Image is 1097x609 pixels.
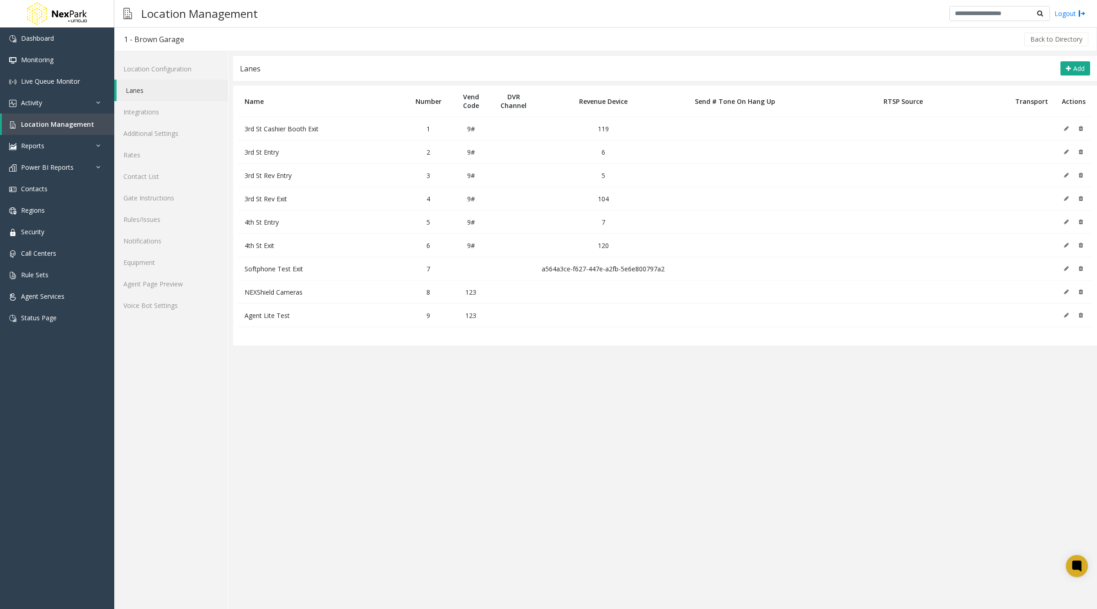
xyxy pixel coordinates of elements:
[9,207,16,215] img: 'icon'
[9,78,16,86] img: 'icon'
[114,144,228,166] a: Rates
[450,187,492,210] td: 9#
[9,143,16,150] img: 'icon'
[535,86,671,117] th: Revenue Device
[114,187,228,209] a: Gate Instructions
[21,249,56,258] span: Call Centers
[407,140,450,164] td: 2
[407,304,450,327] td: 9
[407,187,450,210] td: 4
[124,33,184,45] div: 1 - Brown Garage
[450,140,492,164] td: 9#
[1055,86,1092,117] th: Actions
[9,315,16,322] img: 'icon'
[407,164,450,187] td: 3
[2,113,114,135] a: Location Management
[117,80,228,101] a: Lanes
[450,210,492,234] td: 9#
[407,234,450,257] td: 6
[407,117,450,140] td: 1
[407,280,450,304] td: 8
[21,77,80,86] span: Live Queue Monitor
[9,57,16,64] img: 'icon'
[114,123,228,144] a: Additional Settings
[9,35,16,43] img: 'icon'
[21,206,45,215] span: Regions
[21,120,94,129] span: Location Management
[114,230,228,252] a: Notifications
[9,272,16,279] img: 'icon'
[245,148,279,156] span: 3rd St Entry
[9,164,16,172] img: 'icon'
[245,218,279,226] span: 4th St Entry
[9,293,16,301] img: 'icon'
[245,288,303,296] span: NEXShield Cameras
[21,292,64,301] span: Agent Services
[450,117,492,140] td: 9#
[114,166,228,187] a: Contact List
[1060,61,1090,76] button: Add
[1078,9,1086,18] img: logout
[21,34,54,43] span: Dashboard
[1008,86,1055,117] th: Transport
[114,273,228,295] a: Agent Page Preview
[114,295,228,316] a: Voice Bot Settings
[407,257,450,280] td: 7
[9,121,16,129] img: 'icon'
[407,210,450,234] td: 5
[245,194,287,203] span: 3rd St Rev Exit
[114,101,228,123] a: Integrations
[450,164,492,187] td: 9#
[535,164,671,187] td: 5
[9,186,16,193] img: 'icon'
[407,86,450,117] th: Number
[123,2,132,25] img: pageIcon
[137,2,262,25] h3: Location Management
[450,280,492,304] td: 123
[1073,64,1085,73] span: Add
[114,58,228,80] a: Location Configuration
[1054,9,1086,18] a: Logout
[9,250,16,258] img: 'icon'
[535,234,671,257] td: 120
[9,100,16,107] img: 'icon'
[21,313,57,322] span: Status Page
[240,63,261,75] div: Lanes
[535,140,671,164] td: 6
[21,163,74,172] span: Power BI Reports
[1024,32,1088,46] button: Back to Directory
[535,257,671,280] td: a564a3ce-f627-447e-a2fb-5e6e800797a2
[450,86,492,117] th: Vend Code
[492,86,535,117] th: DVR Channel
[21,227,44,236] span: Security
[21,55,53,64] span: Monitoring
[21,184,48,193] span: Contacts
[114,209,228,230] a: Rules/Issues
[9,229,16,236] img: 'icon'
[114,252,228,273] a: Equipment
[21,141,44,150] span: Reports
[535,187,671,210] td: 104
[245,264,303,273] span: Softphone Test Exit
[450,304,492,327] td: 123
[535,210,671,234] td: 7
[450,234,492,257] td: 9#
[245,311,290,320] span: Agent Lite Test
[535,117,671,140] td: 119
[21,270,48,279] span: Rule Sets
[798,86,1008,117] th: RTSP Source
[245,124,319,133] span: 3rd St Cashier Booth Exit
[245,241,274,250] span: 4th St Exit
[21,98,42,107] span: Activity
[238,86,407,117] th: Name
[671,86,798,117] th: Send # Tone On Hang Up
[245,171,292,180] span: 3rd St Rev Entry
